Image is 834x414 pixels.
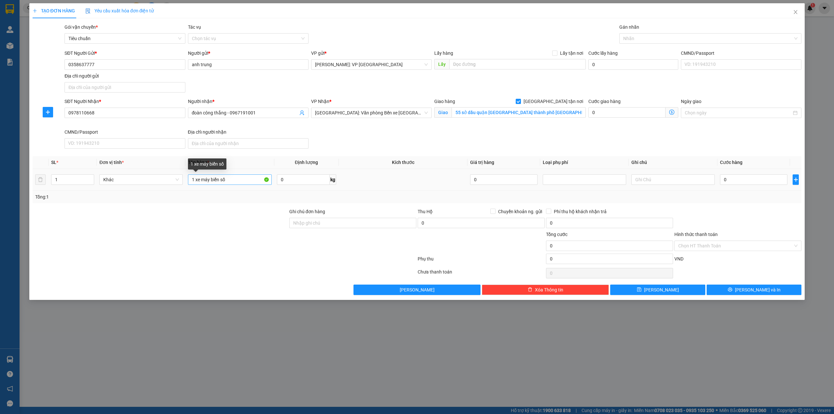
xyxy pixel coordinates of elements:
label: Hình thức thanh toán [674,232,718,237]
span: kg [330,174,336,185]
input: Cước giao hàng [588,107,666,118]
div: Tổng: 1 [35,193,322,200]
input: Địa chỉ của người nhận [188,138,309,149]
input: Giao tận nơi [452,107,586,118]
div: CMND/Passport [681,50,801,57]
img: icon [85,8,91,14]
span: Chuyển khoản ng. gửi [496,208,545,215]
label: Ngày giao [681,99,701,104]
span: Lấy tận nơi [557,50,586,57]
span: [PERSON_NAME] [400,286,435,293]
span: Cước hàng [720,160,742,165]
label: Gán nhãn [619,24,639,30]
button: delete [35,174,46,185]
div: Địa chỉ người nhận [188,128,309,136]
span: plus [33,8,37,13]
span: [PERSON_NAME] và In [735,286,781,293]
input: Cước lấy hàng [588,59,678,70]
span: plus [43,110,53,115]
span: Giao [434,107,452,118]
span: Xóa Thông tin [535,286,563,293]
th: Ghi chú [629,156,717,169]
span: Tiêu chuẩn [68,34,181,43]
label: Ghi chú đơn hàng [289,209,325,214]
div: Địa chỉ người gửi [65,72,185,80]
span: Khác [103,175,179,185]
button: printer[PERSON_NAME] và In [707,285,802,295]
span: SL [51,160,56,165]
input: Địa chỉ của người gửi [65,82,185,93]
span: [PERSON_NAME] [644,286,679,293]
span: Yêu cầu xuất hóa đơn điện tử [85,8,154,13]
span: save [637,287,641,292]
span: VP Nhận [311,99,329,104]
span: Lấy hàng [434,51,453,56]
span: dollar-circle [669,110,674,115]
span: Tổng cước [546,232,568,237]
div: Chưa thanh toán [417,268,545,280]
span: Lấy [434,59,449,69]
span: printer [728,287,732,292]
button: plus [43,107,53,117]
button: save[PERSON_NAME] [610,285,705,295]
input: Ngày giao [685,109,792,116]
span: Kích thước [392,160,414,165]
div: Người gửi [188,50,309,57]
input: 0 [470,174,538,185]
label: Tác vụ [188,24,201,30]
th: Loại phụ phí [540,156,629,169]
div: Người nhận [188,98,309,105]
span: Hồ Chí Minh: VP Quận Tân Phú [315,60,428,69]
button: Close [786,3,805,22]
button: [PERSON_NAME] [353,285,481,295]
label: Cước giao hàng [588,99,621,104]
span: Hải Phòng: Văn phòng Bến xe Thượng Lý [315,108,428,118]
div: CMND/Passport [65,128,185,136]
input: Ghi Chú [631,174,715,185]
span: Đơn vị tính [99,160,124,165]
div: SĐT Người Gửi [65,50,185,57]
span: Gói vận chuyển [65,24,98,30]
span: Thu Hộ [418,209,433,214]
div: SĐT Người Nhận [65,98,185,105]
span: Giao hàng [434,99,455,104]
span: user-add [299,110,305,115]
span: Giá trị hàng [470,160,494,165]
span: Phí thu hộ khách nhận trả [551,208,609,215]
div: 1 xe máy biển số [188,158,226,170]
span: plus [793,177,798,182]
span: Định lượng [295,160,318,165]
input: Dọc đường [449,59,586,69]
input: VD: Bàn, Ghế [188,174,271,185]
label: Cước lấy hàng [588,51,618,56]
span: [GEOGRAPHIC_DATA] tận nơi [521,98,586,105]
button: deleteXóa Thông tin [482,285,609,295]
span: VND [674,256,683,261]
div: Phụ thu [417,255,545,267]
button: plus [793,174,799,185]
span: close [793,9,798,15]
span: delete [528,287,532,292]
input: Ghi chú đơn hàng [289,218,416,228]
span: TẠO ĐƠN HÀNG [33,8,75,13]
div: VP gửi [311,50,432,57]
